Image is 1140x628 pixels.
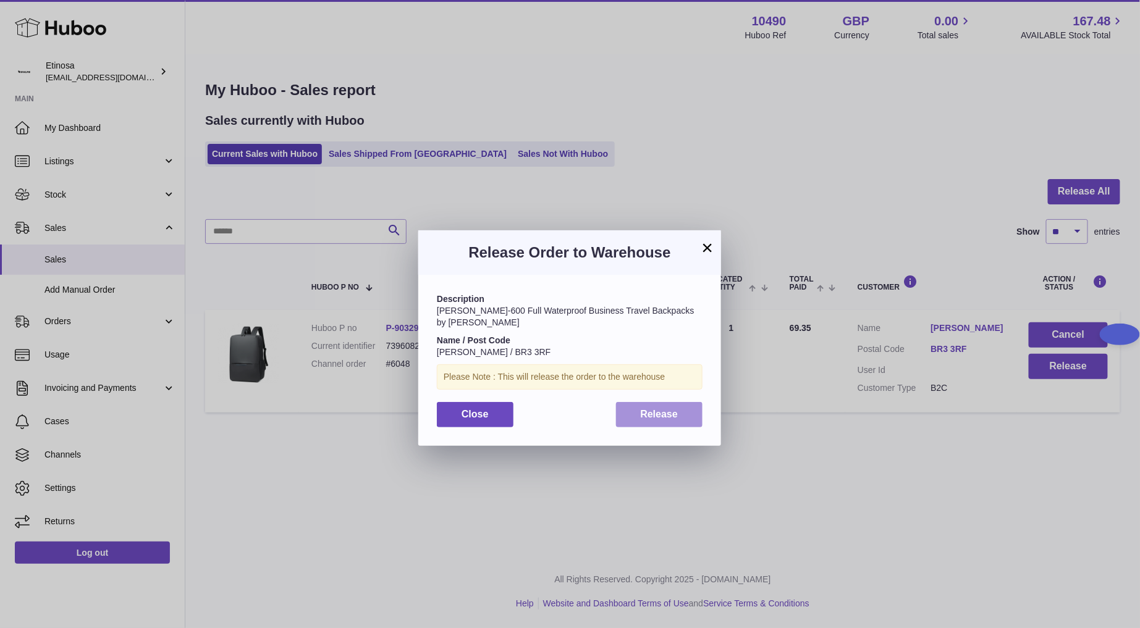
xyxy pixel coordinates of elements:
[437,243,703,262] h3: Release Order to Warehouse
[437,294,484,304] strong: Description
[616,402,703,427] button: Release
[437,364,703,390] div: Please Note : This will release the order to the warehouse
[700,240,715,255] button: ×
[437,347,551,357] span: [PERSON_NAME] / BR3 3RF
[437,306,695,327] span: [PERSON_NAME]-600 Full Waterproof Business Travel Backpacks by [PERSON_NAME]
[641,409,678,419] span: Release
[437,402,513,427] button: Close
[462,409,489,419] span: Close
[437,335,510,345] strong: Name / Post Code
